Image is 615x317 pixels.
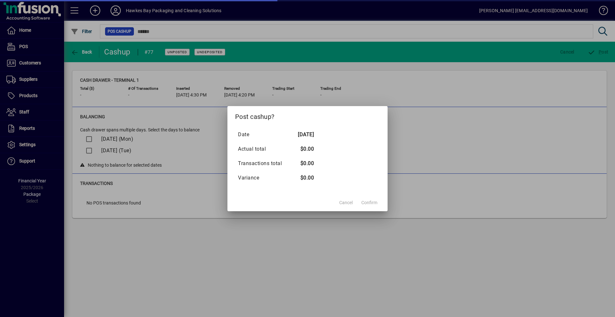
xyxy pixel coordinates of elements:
[238,128,288,142] td: Date
[288,156,314,171] td: $0.00
[288,128,314,142] td: [DATE]
[227,106,388,125] h2: Post cashup?
[238,142,288,156] td: Actual total
[238,156,288,171] td: Transactions total
[288,171,314,185] td: $0.00
[238,171,288,185] td: Variance
[288,142,314,156] td: $0.00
